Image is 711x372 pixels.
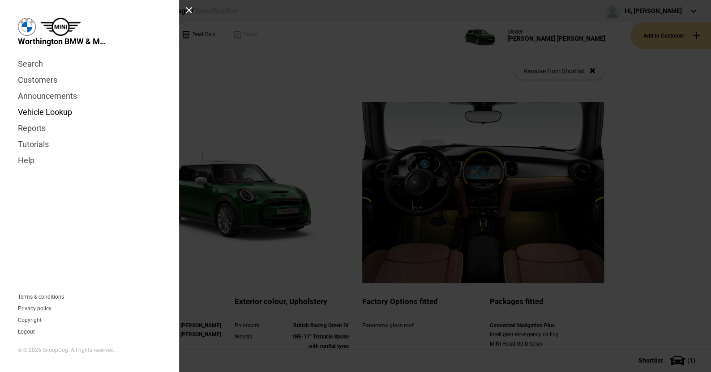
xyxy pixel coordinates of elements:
[18,72,161,88] a: Customers
[18,104,161,120] a: Vehicle Lookup
[40,18,81,36] img: mini.png
[18,317,42,323] a: Copyright
[18,36,107,47] span: Worthington BMW & MINI Garage
[18,56,161,72] a: Search
[18,306,51,311] a: Privacy policy
[18,136,161,152] a: Tutorials
[18,152,161,169] a: Help
[18,294,64,300] a: Terms & conditions
[18,347,161,354] div: © © 2025 SnoopDog. All rights reserved.
[18,88,161,104] a: Announcements
[18,18,36,36] img: bmw.png
[18,329,35,334] button: Logout
[18,120,161,136] a: Reports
